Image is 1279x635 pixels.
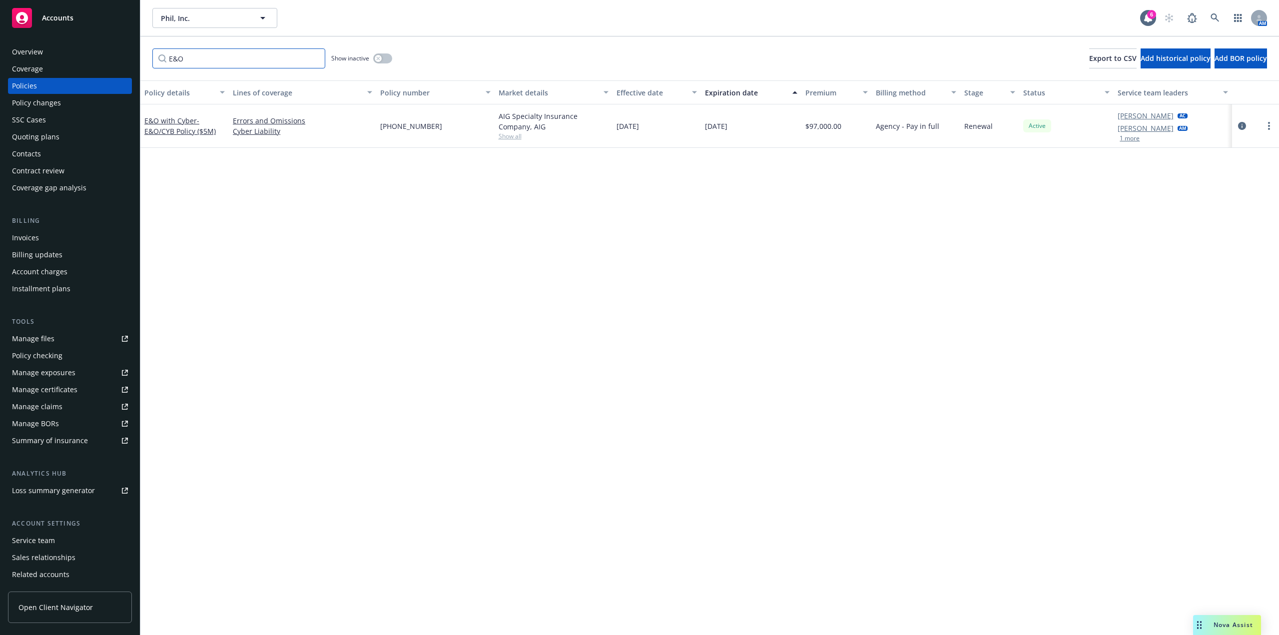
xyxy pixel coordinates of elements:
[617,87,686,98] div: Effective date
[8,146,132,162] a: Contacts
[1193,615,1206,635] div: Drag to move
[1228,8,1248,28] a: Switch app
[8,112,132,128] a: SSC Cases
[12,348,62,364] div: Policy checking
[1236,120,1248,132] a: circleInformation
[140,80,229,104] button: Policy details
[380,121,442,131] span: [PHONE_NUMBER]
[12,281,70,297] div: Installment plans
[499,87,598,98] div: Market details
[617,121,639,131] span: [DATE]
[12,533,55,549] div: Service team
[144,87,214,98] div: Policy details
[1182,8,1202,28] a: Report a Bug
[1141,48,1211,68] button: Add historical policy
[12,129,59,145] div: Quoting plans
[12,567,69,583] div: Related accounts
[8,399,132,415] a: Manage claims
[8,416,132,432] a: Manage BORs
[1147,10,1156,19] div: 6
[8,331,132,347] a: Manage files
[960,80,1019,104] button: Stage
[801,80,872,104] button: Premium
[1214,621,1253,629] span: Nova Assist
[8,61,132,77] a: Coverage
[705,121,727,131] span: [DATE]
[964,121,993,131] span: Renewal
[12,112,46,128] div: SSC Cases
[1215,53,1267,63] span: Add BOR policy
[1141,53,1211,63] span: Add historical policy
[12,247,62,263] div: Billing updates
[12,230,39,246] div: Invoices
[8,567,132,583] a: Related accounts
[1118,87,1217,98] div: Service team leaders
[1193,615,1261,635] button: Nova Assist
[8,433,132,449] a: Summary of insurance
[229,80,376,104] button: Lines of coverage
[613,80,701,104] button: Effective date
[8,348,132,364] a: Policy checking
[705,87,786,98] div: Expiration date
[8,163,132,179] a: Contract review
[12,550,75,566] div: Sales relationships
[12,78,37,94] div: Policies
[1019,80,1114,104] button: Status
[499,111,609,132] div: AIG Specialty Insurance Company, AIG
[8,264,132,280] a: Account charges
[12,399,62,415] div: Manage claims
[872,80,960,104] button: Billing method
[12,264,67,280] div: Account charges
[8,247,132,263] a: Billing updates
[8,533,132,549] a: Service team
[805,87,857,98] div: Premium
[12,365,75,381] div: Manage exposures
[1027,121,1047,130] span: Active
[12,163,64,179] div: Contract review
[1089,48,1137,68] button: Export to CSV
[8,4,132,32] a: Accounts
[233,126,372,136] a: Cyber Liability
[8,550,132,566] a: Sales relationships
[8,365,132,381] a: Manage exposures
[8,78,132,94] a: Policies
[1118,110,1174,121] a: [PERSON_NAME]
[1205,8,1225,28] a: Search
[1089,53,1137,63] span: Export to CSV
[499,132,609,140] span: Show all
[12,331,54,347] div: Manage files
[12,382,77,398] div: Manage certificates
[876,121,939,131] span: Agency - Pay in full
[12,44,43,60] div: Overview
[8,281,132,297] a: Installment plans
[1215,48,1267,68] button: Add BOR policy
[1120,135,1140,141] button: 1 more
[8,230,132,246] a: Invoices
[18,602,93,613] span: Open Client Navigator
[964,87,1004,98] div: Stage
[12,483,95,499] div: Loss summary generator
[12,433,88,449] div: Summary of insurance
[1023,87,1099,98] div: Status
[1114,80,1232,104] button: Service team leaders
[12,146,41,162] div: Contacts
[233,87,361,98] div: Lines of coverage
[12,416,59,432] div: Manage BORs
[8,483,132,499] a: Loss summary generator
[1263,120,1275,132] a: more
[12,180,86,196] div: Coverage gap analysis
[12,61,43,77] div: Coverage
[331,54,369,62] span: Show inactive
[12,95,61,111] div: Policy changes
[152,48,325,68] input: Filter by keyword...
[1159,8,1179,28] a: Start snowing
[380,87,479,98] div: Policy number
[8,469,132,479] div: Analytics hub
[8,382,132,398] a: Manage certificates
[376,80,494,104] button: Policy number
[8,216,132,226] div: Billing
[1118,123,1174,133] a: [PERSON_NAME]
[876,87,945,98] div: Billing method
[8,129,132,145] a: Quoting plans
